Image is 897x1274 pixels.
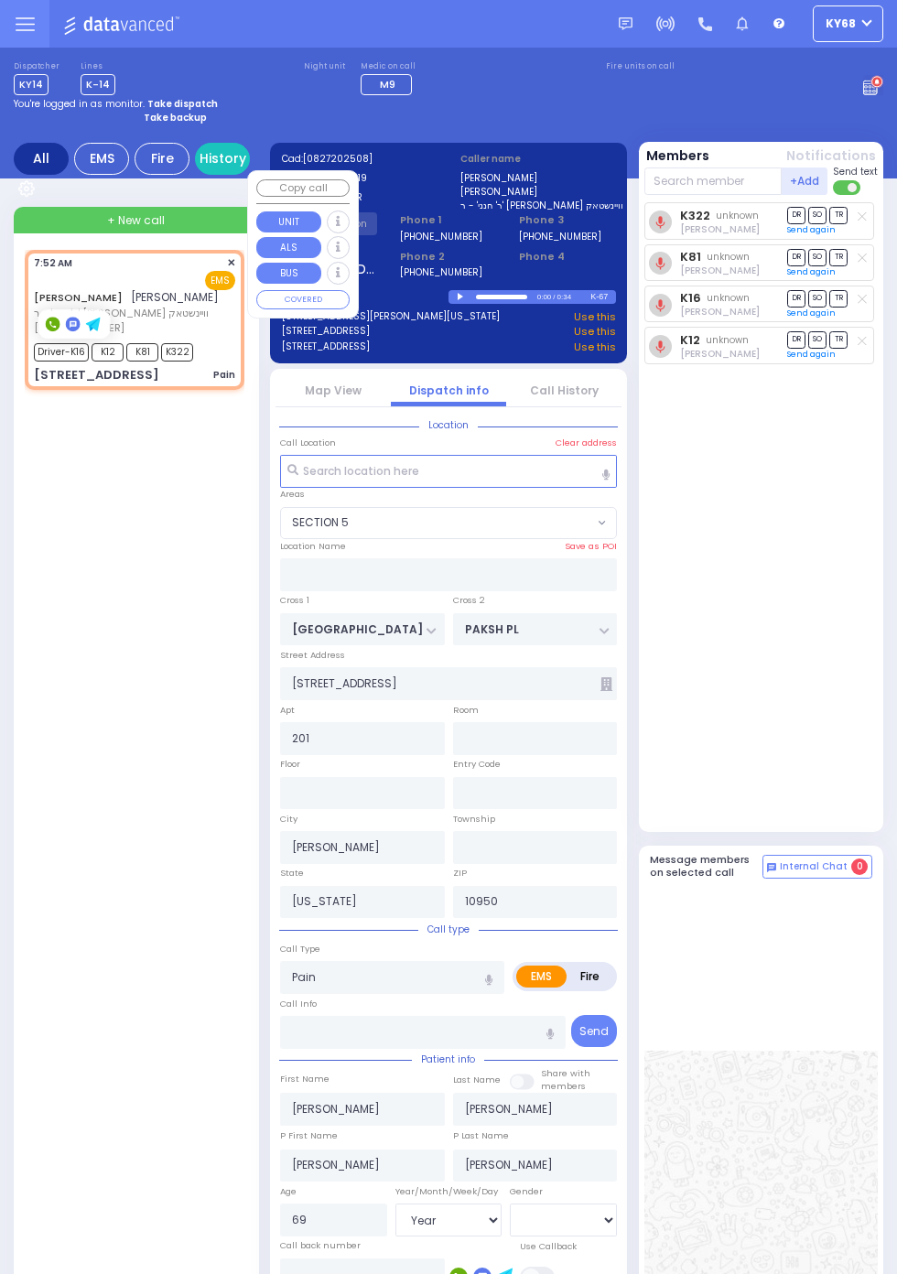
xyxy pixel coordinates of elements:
[680,333,700,347] a: K12
[541,1067,590,1079] small: Share with
[762,855,872,879] button: Internal Chat 0
[280,867,304,880] label: State
[787,290,805,308] span: DR
[107,212,165,229] span: + New call
[409,383,489,398] a: Dispatch info
[787,207,805,224] span: DR
[600,677,612,691] span: Other building occupants
[782,167,827,195] button: +Add
[361,61,417,72] label: Medic on call
[34,256,72,270] span: 7:52 AM
[419,418,478,432] span: Location
[81,61,115,72] label: Lines
[280,943,320,955] label: Call Type
[195,143,250,175] a: History
[280,488,305,501] label: Areas
[541,1080,586,1092] span: members
[787,249,805,266] span: DR
[833,178,862,197] label: Turn off text
[292,514,349,531] span: SECTION 5
[280,1185,297,1198] label: Age
[400,265,482,279] label: [PHONE_NUMBER]
[519,249,615,265] span: Phone 4
[14,97,145,111] span: You're logged in as monitor.
[519,212,615,228] span: Phone 3
[574,340,616,355] a: Use this
[161,343,193,362] span: K322
[829,207,848,224] span: TR
[808,331,827,349] span: SO
[767,863,776,872] img: comment-alt.png
[126,343,158,362] span: K81
[680,305,760,318] span: Berel Polatseck
[826,16,856,32] span: ky68
[280,1073,330,1085] label: First Name
[680,347,760,361] span: Bernard Babad
[34,343,89,362] span: Driver-K16
[280,507,617,540] span: SECTION 5
[14,61,59,72] label: Dispatcher
[453,758,501,771] label: Entry Code
[787,224,836,235] a: Send again
[706,333,749,347] span: unknown
[280,1129,338,1142] label: P First Name
[787,266,836,277] a: Send again
[808,207,827,224] span: SO
[590,290,615,304] div: K-67
[650,854,763,878] h5: Message members on selected call
[565,540,617,553] label: Save as POI
[213,368,235,382] div: Pain
[227,255,235,271] span: ✕
[787,331,805,349] span: DR
[400,249,496,265] span: Phone 2
[256,237,321,258] button: ALS
[516,966,567,988] label: EMS
[460,199,616,212] label: ר' חנני' - ר' [PERSON_NAME] וויינשטאק
[280,704,295,717] label: Apt
[680,291,701,305] a: K16
[619,17,632,31] img: message.svg
[833,165,878,178] span: Send text
[280,437,336,449] label: Call Location
[256,290,350,310] button: COVERED
[303,152,373,166] span: [0827202508]
[282,340,370,355] a: [STREET_ADDRESS]
[205,271,235,290] span: EMS
[453,1129,509,1142] label: P Last Name
[520,1240,577,1253] label: Use Callback
[460,152,616,166] label: Caller name
[780,860,848,873] span: Internal Chat
[34,320,124,335] span: [PHONE_NUMBER]
[453,1074,501,1086] label: Last Name
[282,152,438,166] label: Cad:
[680,209,710,222] a: K322
[453,594,485,607] label: Cross 2
[453,867,467,880] label: ZIP
[280,813,297,826] label: City
[281,508,593,539] span: SECTION 5
[282,324,370,340] a: [STREET_ADDRESS]
[453,813,495,826] label: Township
[92,343,124,362] span: K12
[14,74,49,95] span: KY14
[14,143,69,175] div: All
[34,306,219,321] span: ר' חנני' - ר' [PERSON_NAME] וויינשטאק
[851,858,868,875] span: 0
[305,383,362,398] a: Map View
[280,455,617,488] input: Search location here
[530,383,599,398] a: Call History
[680,250,701,264] a: K81
[510,1185,543,1198] label: Gender
[34,366,159,384] div: [STREET_ADDRESS]
[808,249,827,266] span: SO
[282,171,438,185] label: Caller:
[81,74,115,95] span: K-14
[63,13,185,36] img: Logo
[566,966,614,988] label: Fire
[400,212,496,228] span: Phone 1
[412,1053,484,1066] span: Patient info
[460,185,616,199] label: [PERSON_NAME]
[34,290,123,305] a: [PERSON_NAME]
[460,171,616,185] label: [PERSON_NAME]
[304,61,345,72] label: Night unit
